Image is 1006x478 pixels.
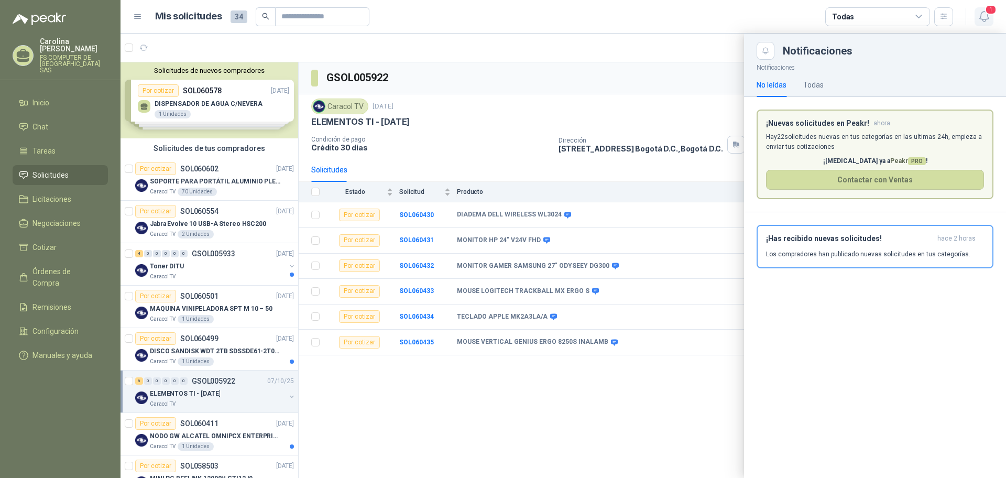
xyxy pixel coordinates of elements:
[32,325,79,337] span: Configuración
[32,121,48,133] span: Chat
[783,46,993,56] div: Notificaciones
[13,141,108,161] a: Tareas
[13,13,66,25] img: Logo peakr
[32,145,56,157] span: Tareas
[766,156,984,166] p: ¡[MEDICAL_DATA] ya a !
[937,234,976,243] span: hace 2 horas
[766,170,984,190] button: Contactar con Ventas
[32,301,71,313] span: Remisiones
[13,237,108,257] a: Cotizar
[13,345,108,365] a: Manuales y ayuda
[908,157,926,165] span: PRO
[262,13,269,20] span: search
[803,79,824,91] div: Todas
[32,193,71,205] span: Licitaciones
[13,321,108,341] a: Configuración
[766,234,933,243] h3: ¡Has recibido nuevas solicitudes!
[32,266,98,289] span: Órdenes de Compra
[766,119,869,128] h3: ¡Nuevas solicitudes en Peakr!
[890,157,926,165] span: Peakr
[757,79,786,91] div: No leídas
[13,189,108,209] a: Licitaciones
[975,7,993,26] button: 1
[13,117,108,137] a: Chat
[757,225,993,268] button: ¡Has recibido nuevas solicitudes!hace 2 horas Los compradores han publicado nuevas solicitudes en...
[13,93,108,113] a: Inicio
[744,60,1006,73] p: Notificaciones
[766,132,984,152] p: Hay 22 solicitudes nuevas en tus categorías en las ultimas 24h, empieza a enviar tus cotizaciones
[32,97,49,108] span: Inicio
[832,11,854,23] div: Todas
[13,262,108,293] a: Órdenes de Compra
[13,165,108,185] a: Solicitudes
[40,55,108,73] p: FS COMPUTER DE [GEOGRAPHIC_DATA] SAS
[32,350,92,361] span: Manuales y ayuda
[873,119,890,128] span: ahora
[766,249,970,259] p: Los compradores han publicado nuevas solicitudes en tus categorías.
[32,169,69,181] span: Solicitudes
[32,242,57,253] span: Cotizar
[231,10,247,23] span: 34
[13,213,108,233] a: Negociaciones
[13,297,108,317] a: Remisiones
[757,42,774,60] button: Close
[985,5,997,15] span: 1
[155,9,222,24] h1: Mis solicitudes
[32,218,81,229] span: Negociaciones
[40,38,108,52] p: Carolina [PERSON_NAME]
